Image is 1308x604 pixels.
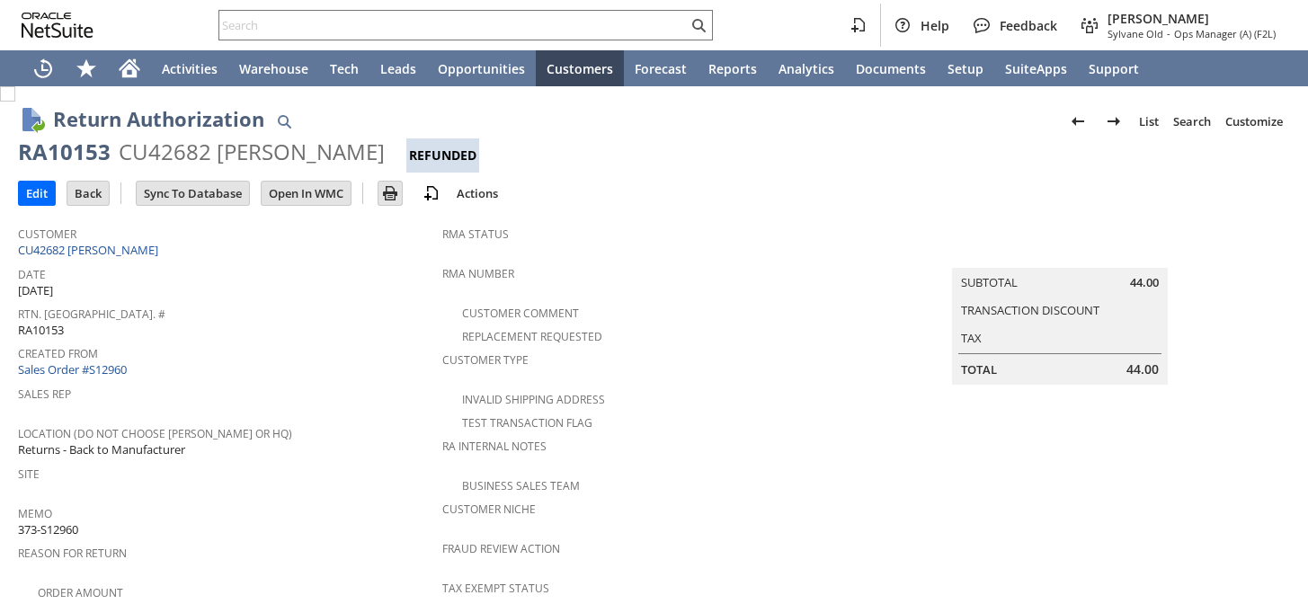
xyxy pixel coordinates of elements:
[442,541,560,556] a: Fraud Review Action
[65,50,108,86] div: Shortcuts
[137,182,249,205] input: Sync To Database
[961,274,1018,290] a: Subtotal
[779,60,834,77] span: Analytics
[18,521,78,538] span: 373-S12960
[462,306,579,321] a: Customer Comment
[239,60,308,77] span: Warehouse
[18,306,165,322] a: Rtn. [GEOGRAPHIC_DATA]. #
[1000,17,1057,34] span: Feedback
[18,466,40,482] a: Site
[442,502,536,517] a: Customer Niche
[22,50,65,86] a: Recent Records
[18,226,76,242] a: Customer
[1130,274,1159,291] span: 44.00
[427,50,536,86] a: Opportunities
[961,302,1099,318] a: Transaction Discount
[18,426,292,441] a: Location (Do Not Choose [PERSON_NAME] or HQ)
[708,60,757,77] span: Reports
[369,50,427,86] a: Leads
[536,50,624,86] a: Customers
[635,60,687,77] span: Forecast
[462,478,580,493] a: Business Sales Team
[952,239,1168,268] caption: Summary
[380,60,416,77] span: Leads
[38,585,123,600] a: Order Amount
[1218,107,1290,136] a: Customize
[961,361,997,377] a: Total
[698,50,768,86] a: Reports
[462,392,605,407] a: Invalid Shipping Address
[856,60,926,77] span: Documents
[421,182,442,204] img: add-record.svg
[1174,27,1276,40] span: Ops Manager (A) (F2L)
[262,182,351,205] input: Open In WMC
[1089,60,1139,77] span: Support
[18,361,131,377] a: Sales Order #S12960
[22,13,93,38] svg: logo
[378,182,402,205] input: Print
[330,60,359,77] span: Tech
[1166,107,1218,136] a: Search
[442,226,509,242] a: RMA Status
[18,138,111,166] div: RA10153
[67,182,109,205] input: Back
[1108,27,1163,40] span: Sylvane Old
[438,60,525,77] span: Opportunities
[768,50,845,86] a: Analytics
[1005,60,1067,77] span: SuiteApps
[53,104,264,134] h1: Return Authorization
[228,50,319,86] a: Warehouse
[921,17,949,34] span: Help
[76,58,97,79] svg: Shortcuts
[845,50,937,86] a: Documents
[442,581,549,596] a: Tax Exempt Status
[1067,111,1089,132] img: Previous
[18,441,185,458] span: Returns - Back to Manufacturer
[18,346,98,361] a: Created From
[462,415,592,431] a: Test Transaction Flag
[319,50,369,86] a: Tech
[442,352,529,368] a: Customer Type
[406,138,479,173] div: Refunded
[18,267,46,282] a: Date
[1167,27,1170,40] span: -
[119,138,385,166] div: CU42682 [PERSON_NAME]
[162,60,218,77] span: Activities
[1108,10,1276,27] span: [PERSON_NAME]
[1078,50,1150,86] a: Support
[547,60,613,77] span: Customers
[32,58,54,79] svg: Recent Records
[19,182,55,205] input: Edit
[937,50,994,86] a: Setup
[18,386,71,402] a: Sales Rep
[119,58,140,79] svg: Home
[442,266,514,281] a: RMA Number
[462,329,602,344] a: Replacement Requested
[379,182,401,204] img: Print
[108,50,151,86] a: Home
[1132,107,1166,136] a: List
[688,14,709,36] svg: Search
[948,60,983,77] span: Setup
[449,185,505,201] a: Actions
[18,506,52,521] a: Memo
[18,242,163,258] a: CU42682 [PERSON_NAME]
[442,439,547,454] a: RA Internal Notes
[1103,111,1125,132] img: Next
[273,111,295,132] img: Quick Find
[219,14,688,36] input: Search
[18,282,53,299] span: [DATE]
[1126,360,1159,378] span: 44.00
[18,546,127,561] a: Reason For Return
[994,50,1078,86] a: SuiteApps
[151,50,228,86] a: Activities
[961,330,982,346] a: Tax
[624,50,698,86] a: Forecast
[18,322,64,339] span: RA10153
